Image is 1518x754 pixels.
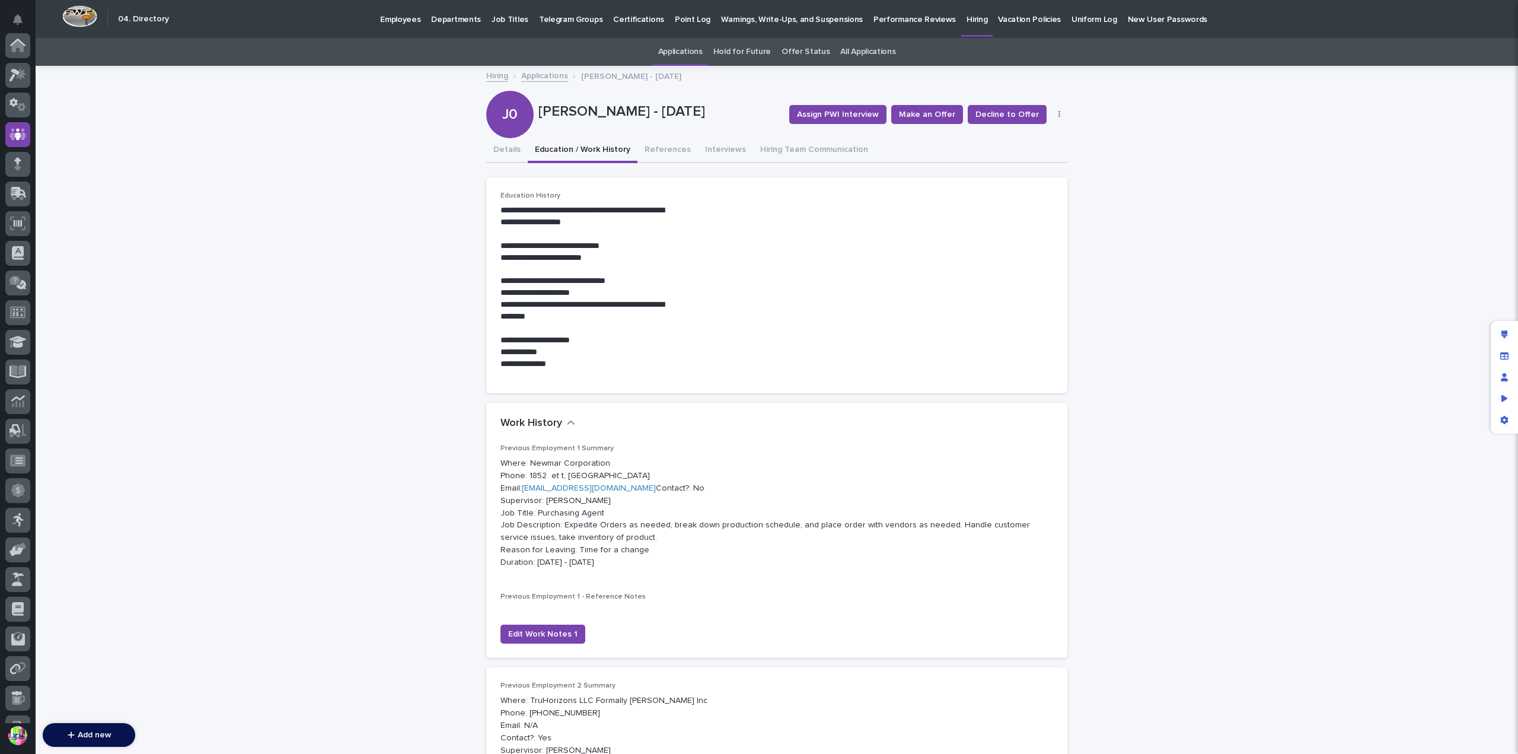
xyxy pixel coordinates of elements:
[753,138,875,163] button: Hiring Team Communication
[975,109,1039,120] span: Decline to Offer
[1494,345,1515,367] div: Manage fields and data
[500,457,1053,568] p: Where: Newmar Corporation Phone: 1852 et t, [GEOGRAPHIC_DATA] Email: Contact?: No Supervisor: [PE...
[500,593,646,600] span: Previous Employment 1 - Reference Notes
[43,723,135,747] button: Add new
[538,103,780,120] p: [PERSON_NAME] - [DATE]
[508,628,578,640] span: Edit Work Notes 1
[1494,324,1515,345] div: Edit layout
[637,138,698,163] button: References
[968,105,1047,124] button: Decline to Offer
[500,445,614,452] span: Previous Employment 1 Summary
[500,417,575,430] button: Work History
[500,625,585,644] button: Edit Work Notes 1
[528,138,637,163] button: Education / Work History
[486,138,528,163] button: Details
[658,38,703,66] a: Applications
[486,58,534,123] div: J0
[789,105,886,124] button: Assign PWI Interview
[1494,367,1515,388] div: Manage users
[486,68,508,82] a: Hiring
[521,68,568,82] a: Applications
[1494,388,1515,409] div: Preview as
[891,105,963,124] button: Make an Offer
[840,38,895,66] a: All Applications
[1494,409,1515,431] div: App settings
[797,109,879,120] span: Assign PWI Interview
[62,5,97,27] img: Workspace Logo
[1480,715,1512,747] iframe: Open customer support
[581,69,681,82] p: [PERSON_NAME] - [DATE]
[782,38,830,66] a: Offer Status
[522,484,656,492] a: [EMAIL_ADDRESS][DOMAIN_NAME]
[500,682,616,689] span: Previous Employment 2 Summary
[5,7,30,32] button: Notifications
[118,14,169,24] h2: 04. Directory
[899,109,955,120] span: Make an Offer
[5,723,30,748] button: users-avatar
[15,14,30,33] div: Notifications
[698,138,753,163] button: Interviews
[500,417,562,430] h2: Work History
[500,192,560,199] span: Education History
[713,38,771,66] a: Hold for Future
